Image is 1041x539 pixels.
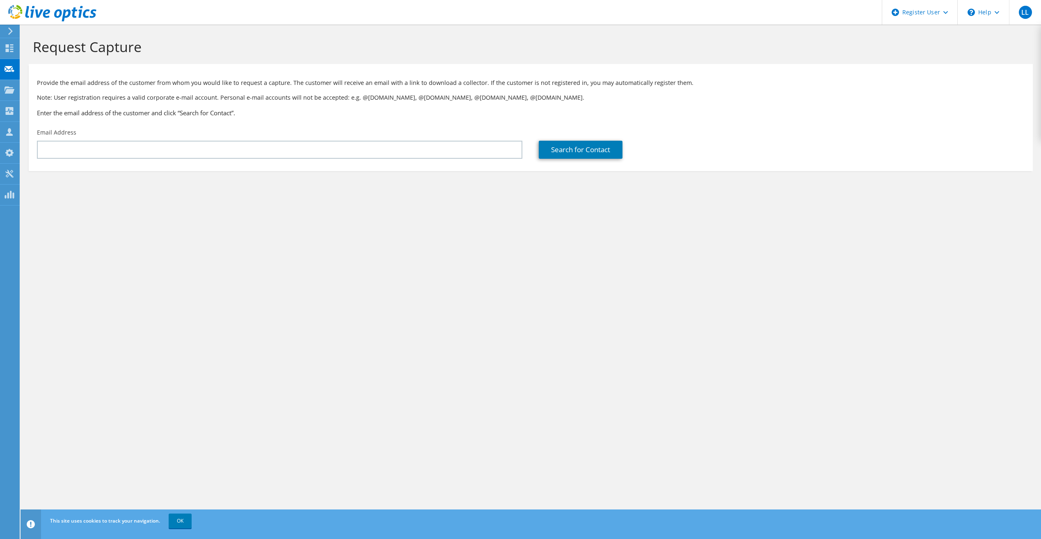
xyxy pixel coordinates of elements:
h3: Enter the email address of the customer and click “Search for Contact”. [37,108,1025,117]
p: Note: User registration requires a valid corporate e-mail account. Personal e-mail accounts will ... [37,93,1025,102]
label: Email Address [37,128,76,137]
a: Search for Contact [539,141,622,159]
span: This site uses cookies to track your navigation. [50,517,160,524]
p: Provide the email address of the customer from whom you would like to request a capture. The cust... [37,78,1025,87]
h1: Request Capture [33,38,1025,55]
span: LL [1019,6,1032,19]
a: OK [169,514,192,528]
svg: \n [968,9,975,16]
